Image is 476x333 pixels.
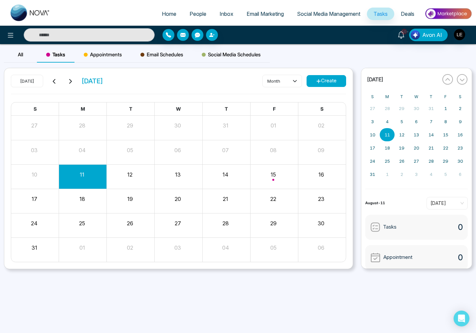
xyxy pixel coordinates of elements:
[409,141,424,154] button: August 20, 2025
[84,51,122,59] span: Appointments
[458,132,463,137] abbr: August 16, 2025
[443,158,448,164] abbr: August 29, 2025
[370,106,375,111] abbr: July 27, 2025
[386,172,389,177] abbr: September 1, 2025
[438,168,453,181] button: September 5, 2025
[127,195,133,203] button: 19
[424,141,438,154] button: August 21, 2025
[320,106,323,112] span: S
[430,94,432,99] abbr: Thursday
[32,195,37,203] button: 17
[386,119,389,124] abbr: August 4, 2025
[438,141,453,154] button: August 22, 2025
[415,172,418,177] abbr: September 3, 2025
[409,115,424,128] button: August 6, 2025
[223,195,228,203] button: 21
[367,8,394,20] a: Tasks
[127,122,133,129] button: 29
[438,102,453,115] button: August 1, 2025
[370,172,375,177] abbr: August 31, 2025
[399,145,404,151] abbr: August 19, 2025
[414,145,419,151] abbr: August 20, 2025
[155,8,183,20] a: Home
[370,158,375,164] abbr: August 24, 2025
[399,106,404,111] abbr: July 29, 2025
[140,51,183,59] span: Email Schedules
[176,106,181,112] span: W
[453,102,467,115] button: August 2, 2025
[399,132,404,137] abbr: August 12, 2025
[385,94,389,99] abbr: Monday
[453,141,467,154] button: August 23, 2025
[240,8,290,20] a: Email Marketing
[380,115,394,128] button: August 4, 2025
[31,219,38,227] button: 24
[370,222,380,232] img: Tasks
[429,106,434,111] abbr: July 31, 2025
[129,106,132,112] span: T
[262,75,302,87] button: month
[414,132,419,137] abbr: August 13, 2025
[453,154,467,168] button: August 30, 2025
[395,154,409,168] button: August 26, 2025
[424,102,438,115] button: July 31, 2025
[290,8,367,20] a: Social Media Management
[409,154,424,168] button: August 27, 2025
[424,115,438,128] button: August 7, 2025
[223,171,228,179] button: 14
[365,115,380,128] button: August 3, 2025
[220,11,233,17] span: Inbox
[365,168,380,181] button: August 31, 2025
[458,221,463,233] span: 0
[31,146,38,154] button: 03
[438,154,453,168] button: August 29, 2025
[127,171,133,179] button: 12
[424,128,438,141] button: August 14, 2025
[273,106,276,112] span: F
[430,119,432,124] abbr: August 7, 2025
[459,119,462,124] abbr: August 9, 2025
[174,244,181,252] button: 03
[395,128,409,141] button: August 12, 2025
[454,311,469,326] div: Open Intercom Messenger
[385,132,390,137] abbr: August 11, 2025
[370,252,381,263] img: Appointment
[297,11,360,17] span: Social Media Management
[430,172,432,177] abbr: September 4, 2025
[318,146,324,154] button: 09
[18,51,23,58] span: All
[127,146,133,154] button: 05
[453,128,467,141] button: August 16, 2025
[81,76,103,86] span: [DATE]
[79,195,85,203] button: 18
[81,106,85,112] span: M
[222,244,229,252] button: 04
[401,119,403,124] abbr: August 5, 2025
[414,94,418,99] abbr: Wednesday
[318,244,324,252] button: 06
[458,252,463,264] span: 0
[365,141,380,154] button: August 17, 2025
[32,171,37,179] button: 10
[393,29,409,40] a: 10+
[367,76,383,83] span: [DATE]
[46,51,65,59] span: Tasks
[394,8,421,20] a: Deals
[424,154,438,168] button: August 28, 2025
[270,195,276,203] button: 22
[213,8,240,20] a: Inbox
[11,75,43,87] button: [DATE]
[399,158,404,164] abbr: August 26, 2025
[414,158,419,164] abbr: August 27, 2025
[223,122,228,129] button: 31
[459,106,461,111] abbr: August 2, 2025
[444,172,447,177] abbr: September 5, 2025
[32,244,37,252] button: 31
[380,102,394,115] button: July 28, 2025
[395,102,409,115] button: July 29, 2025
[307,75,346,87] button: Create
[31,122,38,129] button: 27
[453,115,467,128] button: August 9, 2025
[371,119,374,124] abbr: August 3, 2025
[127,244,133,252] button: 02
